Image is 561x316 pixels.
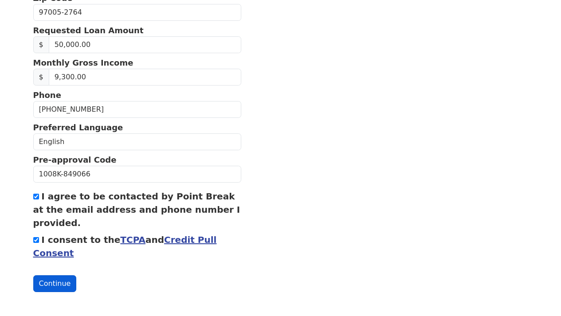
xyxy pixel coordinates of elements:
strong: Preferred Language [33,123,123,132]
a: TCPA [120,234,145,245]
strong: Requested Loan Amount [33,26,144,35]
input: Phone [33,101,242,118]
label: I agree to be contacted by Point Break at the email address and phone number I provided. [33,191,240,228]
strong: Pre-approval Code [33,155,117,164]
span: $ [33,36,49,53]
input: Requested Loan Amount [49,36,241,53]
strong: Phone [33,90,61,100]
span: $ [33,69,49,86]
input: Pre-approval Code [33,166,242,183]
input: Monthly Gross Income [49,69,241,86]
label: I consent to the and [33,234,217,258]
p: Monthly Gross Income [33,57,242,69]
button: Continue [33,275,77,292]
input: Zip Code [33,4,242,21]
